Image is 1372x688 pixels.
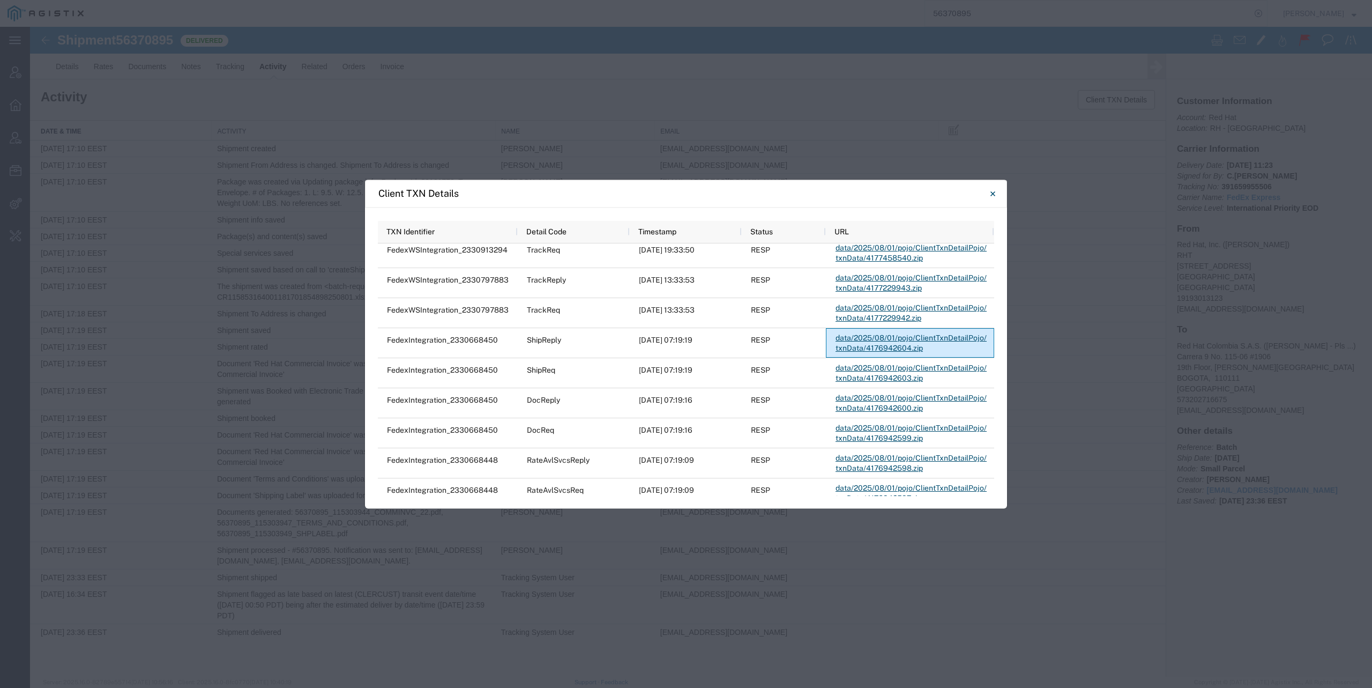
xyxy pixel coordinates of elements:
b: International Priority EOD [1197,177,1288,186]
td: [PERSON_NAME] [466,312,625,329]
i: Tracking No: [1147,156,1189,164]
span: DocReply [527,396,560,404]
td: [PERSON_NAME] [466,515,625,543]
a: FedEx Express [1197,166,1250,175]
td: [PERSON_NAME] [466,114,625,130]
p: RH - [GEOGRAPHIC_DATA] [1147,85,1331,107]
td: Shipment To Address is changed [182,279,466,295]
span: [EMAIL_ADDRESS][DOMAIN_NAME] [630,151,757,159]
i: Signed for By: [1147,145,1194,153]
i: Creator: [1147,448,1174,457]
span: RESP [751,366,770,374]
h4: Customer Information [1147,70,1331,80]
span: ShipReq [527,366,555,374]
a: data/2025/08/01/pojo/ClientTxnDetailPojo/txnData/4177458540.zip [835,239,989,268]
span: [EMAIL_ADDRESS][DOMAIN_NAME] [630,563,757,572]
td: Shipment booked [182,383,466,400]
span: [DATE] 23:36 EEST [1189,470,1257,478]
h4: From [1147,197,1331,208]
span: RESP [751,456,770,464]
td: [PERSON_NAME] [466,251,625,279]
td: The shipment was created from <batch-request-CR115853164001181701854898250801.xlsx> of batch ID <... [182,251,466,279]
td: [PERSON_NAME] [466,202,625,218]
td: [PERSON_NAME] [466,356,625,383]
span: TrackReply [527,276,566,284]
span: RESP [751,486,770,494]
h1: Shipment [27,6,143,20]
b: [PERSON_NAME] [1177,448,1240,457]
td: Document 'Red Hat Commercial Invoice' was deleted [182,400,466,417]
td: [PERSON_NAME] [466,444,625,461]
h4: Other details [1147,400,1331,410]
td: Tracking System User [466,597,625,614]
h4: To [1147,298,1331,308]
a: data/2025/08/01/pojo/ClientTxnDetailPojo/txnData/4176942603.zip [835,359,989,388]
td: Tracking System User [466,543,625,559]
a: Details [18,27,56,53]
span: RESP [751,306,770,314]
b: Small Parcel [1170,438,1215,446]
span: RESP [751,426,770,434]
td: [PERSON_NAME] [466,235,625,251]
span: RateAvlSvcsReq [527,486,584,494]
span: 56370895 [86,6,143,20]
td: Shipment processed - #56370895. Notification was sent to: [EMAIL_ADDRESS][DOMAIN_NAME], [EMAIL_AD... [182,515,466,543]
span: 2025-08-01 07:19:16 [639,396,692,404]
td: Package(s) and content(s) saved [182,202,466,218]
a: [EMAIL_ADDRESS][DOMAIN_NAME] [1177,459,1308,468]
address: Red Hat, Inc. ([PERSON_NAME]) RHT [STREET_ADDRESS] [GEOGRAPHIC_DATA] 19193013123 [EMAIL_ADDRESS][... [1147,212,1331,287]
td: Special services saved [182,218,466,235]
td: Shipment saved [182,295,466,312]
i: Mode: [1147,438,1168,446]
span: [EMAIL_ADDRESS][DOMAIN_NAME] [630,387,757,396]
td: [PERSON_NAME] [466,461,625,477]
td: Shipment was Booked with Electronic Trade Documents: Terms and Conditions generated [182,356,466,383]
td: [PERSON_NAME] [466,147,625,185]
i: Creator: [1147,459,1174,468]
span: 2025-08-01 19:33:50 [639,246,695,254]
td: Shipment created [182,114,466,130]
td: [PERSON_NAME] [466,279,625,295]
span: 2025-08-01 07:19:09 [639,486,694,494]
span: FedexIntegration_2330668448 [387,456,498,464]
span: RESP [751,276,770,284]
td: Document 'Shipping Label' was uploaded for file 'Shipping Label' [182,461,466,477]
span: FedexIntegration_2330668450 [387,396,498,404]
span: 2025-08-01 13:33:53 [639,276,695,284]
a: data/2025/08/01/pojo/ClientTxnDetailPojo/txnData/4176942599.zip [835,419,989,448]
span: [EMAIL_ADDRESS][DOMAIN_NAME] [630,299,757,308]
td: Tracking System User [466,559,625,597]
span: [EMAIL_ADDRESS][DOMAIN_NAME] [630,332,757,341]
span: FedexWSIntegration_2330797883 [387,276,509,284]
span: ShipReply [527,336,561,344]
td: [PERSON_NAME] [466,218,625,235]
a: data/2025/08/01/pojo/ClientTxnDetailPojo/txnData/4177229942.zip [835,299,989,328]
button: Manage table columns [914,94,934,113]
span: [EMAIL_ADDRESS][DOMAIN_NAME] [630,546,757,555]
td: Document 'Red Hat Commercial Invoice' was uploaded for file 'Red Hat Commercial Invoice' [182,329,466,356]
td: [PERSON_NAME] [466,185,625,202]
span: [EMAIL_ADDRESS][DOMAIN_NAME] [630,481,757,490]
span: TrackReq [527,306,560,314]
button: Close [982,183,1003,204]
span: Status [750,227,773,236]
i: Carrier Name: [1147,166,1194,175]
span: Timestamp [638,227,676,236]
a: Related [264,27,305,53]
td: [PERSON_NAME] [466,417,625,444]
span: [EMAIL_ADDRESS][DOMAIN_NAME] [630,189,757,197]
td: Shipment rated [182,312,466,329]
h4: Client TXN Details [378,186,459,201]
td: Document 'Red Hat Commercial Invoice' was uploaded for file 'Red Hat Commercial Invoice' [182,417,466,444]
td: [PERSON_NAME] [466,130,625,147]
i: Account: [1147,86,1176,95]
td: Shipment info saved [182,185,466,202]
span: [EMAIL_ADDRESS][DOMAIN_NAME] [630,360,757,368]
span: [EMAIL_ADDRESS][DOMAIN_NAME] [630,134,757,143]
span: 2025-08-01 07:19:19 [639,336,692,344]
span: TXN Identifier [386,227,435,236]
span: [GEOGRAPHIC_DATA] [1147,256,1225,265]
span: FedexIntegration_2330668450 [387,366,498,374]
span: [EMAIL_ADDRESS][DOMAIN_NAME] [630,283,757,291]
span: [GEOGRAPHIC_DATA] [1147,358,1225,366]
